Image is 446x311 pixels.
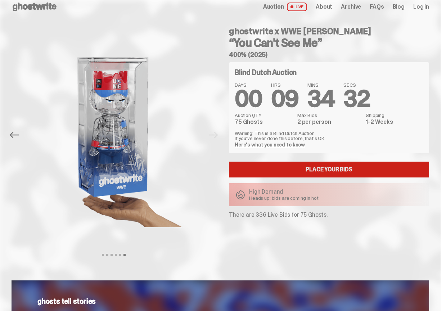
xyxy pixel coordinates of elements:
a: Auction LIVE [263,3,307,11]
a: Archive [341,4,361,10]
span: 32 [343,84,370,114]
span: SECS [343,82,370,87]
dd: 75 Ghosts [235,119,293,125]
button: Previous [6,127,22,143]
img: ghostwrite%20wwe%20scale.png [24,21,203,245]
button: View slide 3 [111,254,113,256]
a: Place your Bids [229,162,429,177]
dd: 2 per person [297,119,361,125]
button: View slide 6 [123,254,126,256]
span: HRS [271,82,299,87]
dd: 1-2 Weeks [366,119,423,125]
p: Warning: This is a Blind Dutch Auction. If you’ve never done this before, that’s OK. [235,131,423,141]
h3: “You Can't See Me” [229,37,429,49]
a: Here's what you need to know [235,141,305,148]
button: View slide 5 [119,254,121,256]
a: About [316,4,332,10]
button: View slide 2 [106,254,108,256]
span: LIVE [287,3,307,11]
span: 09 [271,84,299,114]
h4: Blind Dutch Auction [235,69,297,76]
h4: ghostwrite x WWE [PERSON_NAME] [229,27,429,36]
button: View slide 1 [102,254,104,256]
p: There are 336 Live Bids for 75 Ghosts. [229,212,429,218]
span: 34 [307,84,335,114]
dt: Shipping [366,113,423,118]
a: FAQs [370,4,384,10]
span: Auction [263,4,284,10]
a: Blog [393,4,405,10]
dt: Auction QTY [235,113,293,118]
button: View slide 4 [115,254,117,256]
dt: Max Bids [297,113,361,118]
p: High Demand [249,189,319,195]
a: Log in [413,4,429,10]
p: Heads up: bids are coming in hot [249,195,319,200]
span: DAYS [235,82,262,87]
span: MINS [307,82,335,87]
h5: 400% (2025) [229,51,429,58]
span: 00 [235,84,262,114]
p: ghosts tell stories [37,298,403,305]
